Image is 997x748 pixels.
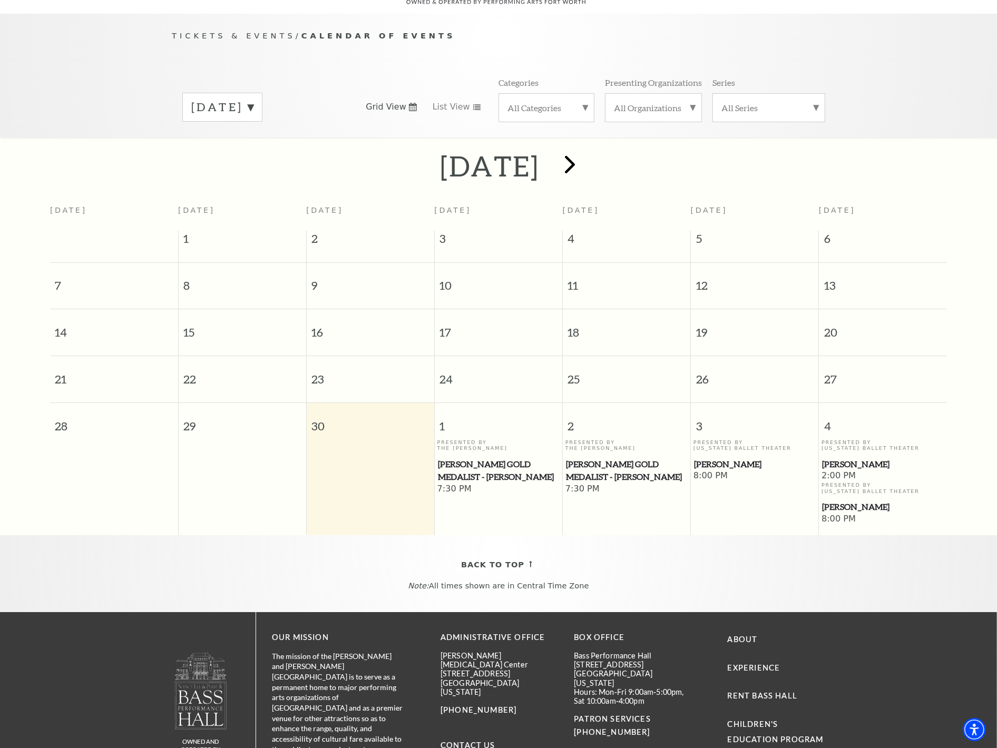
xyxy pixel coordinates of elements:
[179,403,306,439] span: 29
[435,356,562,392] span: 24
[819,403,947,439] span: 4
[172,31,296,40] span: Tickets & Events
[272,631,404,644] p: OUR MISSION
[691,356,818,392] span: 26
[574,687,691,706] p: Hours: Mon-Fri 9:00am-5:00pm, Sat 10:00am-4:00pm
[50,200,178,231] th: [DATE]
[461,558,524,572] span: Back To Top
[574,660,691,669] p: [STREET_ADDRESS]
[822,482,944,494] p: Presented By [US_STATE] Ballet Theater
[728,663,780,672] a: Experience
[435,231,562,252] span: 3
[693,470,816,482] span: 8:00 PM
[605,77,702,88] p: Presenting Organizations
[50,403,178,439] span: 28
[172,29,825,43] p: /
[50,263,178,299] span: 7
[822,470,944,482] span: 2:00 PM
[441,651,558,670] p: [PERSON_NAME][MEDICAL_DATA] Center
[441,631,558,644] p: Administrative Office
[441,704,558,717] p: [PHONE_NUMBER]
[819,309,947,346] span: 20
[822,514,944,525] span: 8:00 PM
[563,206,600,214] span: [DATE]
[563,263,690,299] span: 11
[307,231,434,252] span: 2
[721,102,816,113] label: All Series
[574,669,691,687] p: [GEOGRAPHIC_DATA][US_STATE]
[408,582,429,590] em: Note:
[435,403,562,439] span: 1
[574,713,691,739] p: PATRON SERVICES [PHONE_NUMBER]
[438,458,560,484] span: [PERSON_NAME] Gold Medalist - [PERSON_NAME]
[307,263,434,299] span: 9
[691,206,728,214] span: [DATE]
[10,582,987,590] p: All times shown are in Central Time Zone
[433,101,470,113] span: List View
[693,439,816,451] p: Presented By [US_STATE] Ballet Theater
[563,356,690,392] span: 25
[191,99,253,115] label: [DATE]
[307,309,434,346] span: 16
[565,439,688,451] p: Presented By The [PERSON_NAME]
[566,458,688,484] span: [PERSON_NAME] Gold Medalist - [PERSON_NAME]
[441,678,558,697] p: [GEOGRAPHIC_DATA][US_STATE]
[691,403,818,439] span: 3
[691,263,818,299] span: 12
[441,669,558,678] p: [STREET_ADDRESS]
[437,484,560,495] span: 7:30 PM
[179,356,306,392] span: 22
[50,309,178,346] span: 14
[434,206,471,214] span: [DATE]
[691,309,818,346] span: 19
[563,231,690,252] span: 4
[819,356,947,392] span: 27
[728,691,797,700] a: Rent Bass Hall
[437,439,560,451] p: Presented By The [PERSON_NAME]
[301,31,456,40] span: Calendar of Events
[728,720,824,744] a: Children's Education Program
[712,77,735,88] p: Series
[498,77,539,88] p: Categories
[435,263,562,299] span: 10
[691,231,818,252] span: 5
[179,263,306,299] span: 8
[574,631,691,644] p: BOX OFFICE
[614,102,693,113] label: All Organizations
[563,403,690,439] span: 2
[819,263,947,299] span: 13
[179,231,306,252] span: 1
[435,309,562,346] span: 17
[179,309,306,346] span: 15
[307,356,434,392] span: 23
[819,231,947,252] span: 6
[822,500,944,514] span: [PERSON_NAME]
[50,356,178,392] span: 21
[728,635,758,644] a: About
[507,102,585,113] label: All Categories
[819,206,856,214] span: [DATE]
[178,206,215,214] span: [DATE]
[694,458,816,471] span: [PERSON_NAME]
[563,309,690,346] span: 18
[565,484,688,495] span: 7:30 PM
[574,651,691,660] p: Bass Performance Hall
[822,458,944,471] span: [PERSON_NAME]
[366,101,406,113] span: Grid View
[440,149,540,183] h2: [DATE]
[306,206,343,214] span: [DATE]
[963,718,986,741] div: Accessibility Menu
[550,147,588,185] button: next
[307,403,434,439] span: 30
[174,652,228,730] img: logo-footer.png
[822,439,944,451] p: Presented By [US_STATE] Ballet Theater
